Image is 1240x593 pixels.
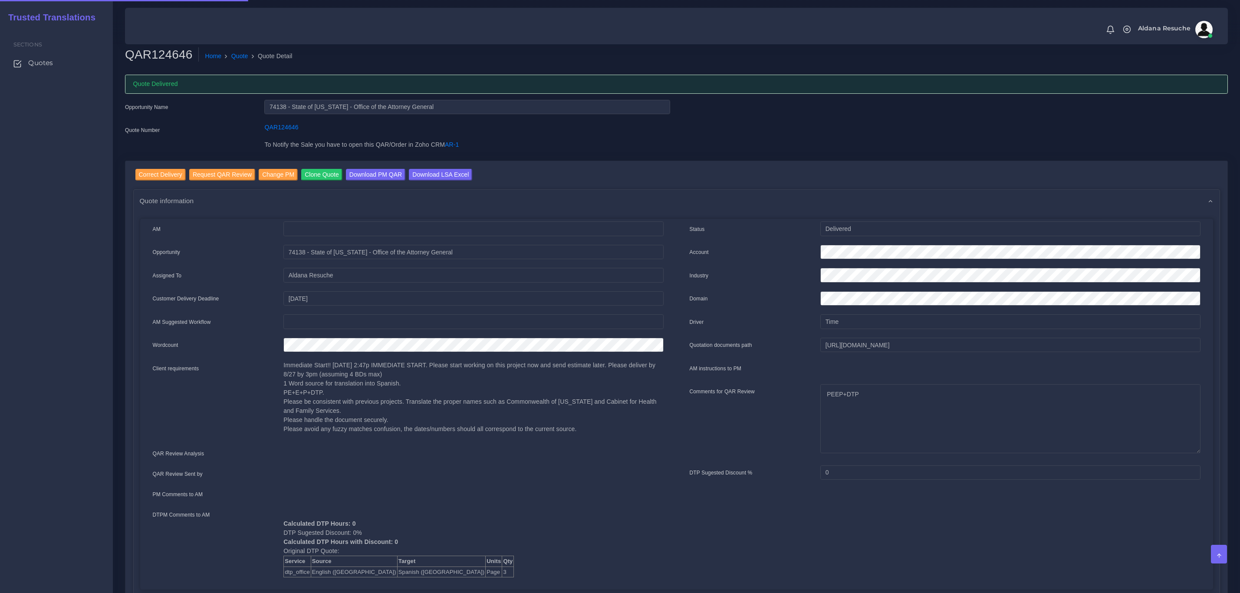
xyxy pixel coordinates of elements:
th: Service [284,556,311,567]
label: Industry [690,272,709,280]
b: Calculated DTP Hours: 0 [283,520,355,527]
label: AM Suggested Workflow [153,318,211,326]
li: Quote Detail [248,52,293,61]
a: Trusted Translations [2,10,95,25]
label: Status [690,225,705,233]
label: Customer Delivery Deadline [153,295,219,303]
a: Quotes [7,54,106,72]
h2: QAR124646 [125,47,199,62]
td: Page [486,567,502,577]
label: QAR Review Sent by [153,470,203,478]
label: Client requirements [153,365,199,372]
a: Aldana Resucheavatar [1134,21,1216,38]
input: Clone Quote [301,169,342,181]
label: Driver [690,318,704,326]
label: Wordcount [153,341,178,349]
input: Download LSA Excel [409,169,472,181]
span: Quote information [140,196,194,206]
b: Calculated DTP Hours with Discount: 0 [283,538,398,545]
label: Opportunity [153,248,181,256]
th: Units [486,556,502,567]
label: Comments for QAR Review [690,388,755,395]
label: DTPM Comments to AM [153,511,210,519]
label: Quotation documents path [690,341,752,349]
label: Account [690,248,709,256]
img: avatar [1195,21,1213,38]
label: AM [153,225,161,233]
span: Sections [13,41,42,48]
span: Quotes [28,58,53,68]
a: AR-1 [445,141,459,148]
th: Qty [502,556,514,567]
a: Quote [231,52,248,61]
input: Correct Delivery [135,169,186,181]
textarea: PEEP+DTP [820,384,1200,453]
label: Opportunity Name [125,103,168,111]
td: English ([GEOGRAPHIC_DATA]) [311,567,397,577]
label: Domain [690,295,708,303]
label: QAR Review Analysis [153,450,204,458]
div: Quote Delivered [125,75,1228,94]
td: 3 [502,567,514,577]
span: Aldana Resuche [1138,25,1191,31]
div: To Notify the Sale you have to open this QAR/Order in Zoho CRM [258,140,676,155]
td: dtp_office [284,567,311,577]
input: Change PM [259,169,298,181]
th: Target [397,556,485,567]
label: Quote Number [125,126,160,134]
a: Home [205,52,221,61]
label: DTP Sugested Discount % [690,469,753,477]
p: Immediate Start!! [DATE] 2:47p IMMEDIATE START. Please start working on this project now and send... [283,361,663,434]
div: Quote information [134,190,1220,212]
input: pm [283,268,663,283]
input: Request QAR Review [189,169,255,181]
th: Source [311,556,397,567]
h2: Trusted Translations [2,12,95,23]
input: Download PM QAR [346,169,405,181]
label: PM Comments to AM [153,491,203,498]
a: QAR124646 [264,124,298,131]
label: Assigned To [153,272,182,280]
div: DTP Sugested Discount: 0% Original DTP Quote: [277,510,670,577]
td: Spanish ([GEOGRAPHIC_DATA]) [397,567,485,577]
label: AM instructions to PM [690,365,742,372]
